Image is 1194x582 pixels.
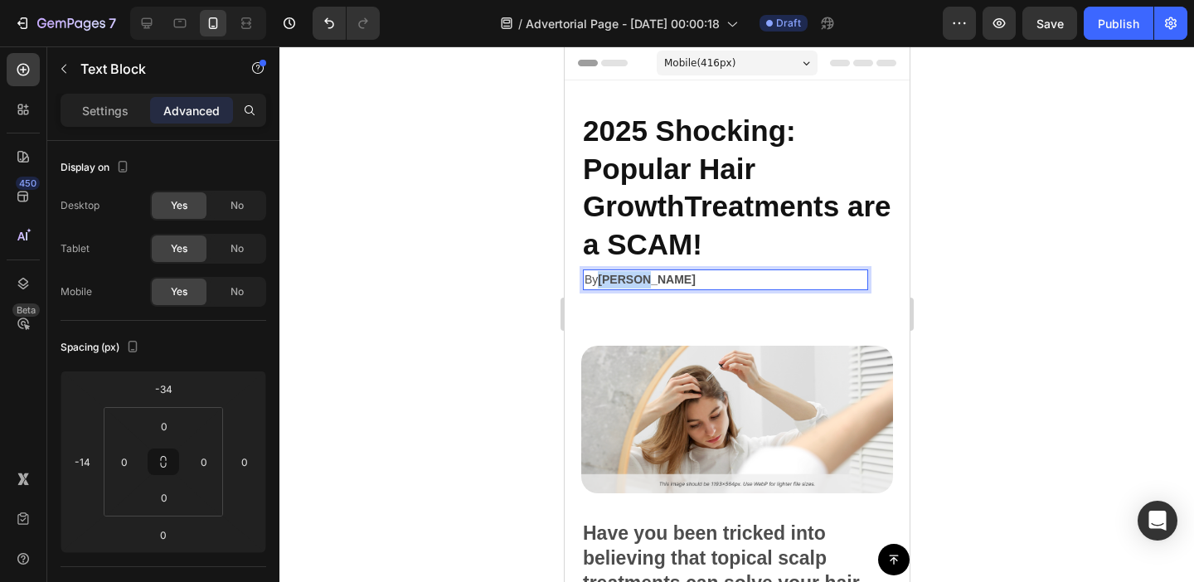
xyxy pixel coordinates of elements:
[61,284,92,299] div: Mobile
[526,15,720,32] span: Advertorial Page - [DATE] 00:00:18
[1022,7,1077,40] button: Save
[147,522,180,547] input: 0
[163,102,220,119] p: Advanced
[61,198,99,213] div: Desktop
[82,102,129,119] p: Settings
[80,59,221,79] p: Text Block
[70,449,95,474] input: -14
[313,7,380,40] div: Undo/Redo
[109,13,116,33] p: 7
[171,198,187,213] span: Yes
[518,15,522,32] span: /
[231,241,244,256] span: No
[61,241,90,256] div: Tablet
[231,284,244,299] span: No
[16,177,40,190] div: 450
[18,475,327,575] p: Have you been tricked into believing that topical scalp treatments can solve your hair loss?
[7,7,124,40] button: 7
[171,241,187,256] span: Yes
[1084,7,1153,40] button: Publish
[1036,17,1064,31] span: Save
[232,449,257,474] input: 0
[112,449,137,474] input: 0px
[776,16,801,31] span: Draft
[231,198,244,213] span: No
[148,414,181,439] input: 0px
[1098,15,1139,32] div: Publish
[171,284,187,299] span: Yes
[1138,501,1177,541] div: Open Intercom Messenger
[192,449,216,474] input: 0px
[61,337,143,359] div: Spacing (px)
[61,157,133,179] div: Display on
[148,485,181,510] input: 0px
[147,376,180,401] input: -34
[12,303,40,317] div: Beta
[565,46,910,582] iframe: Design area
